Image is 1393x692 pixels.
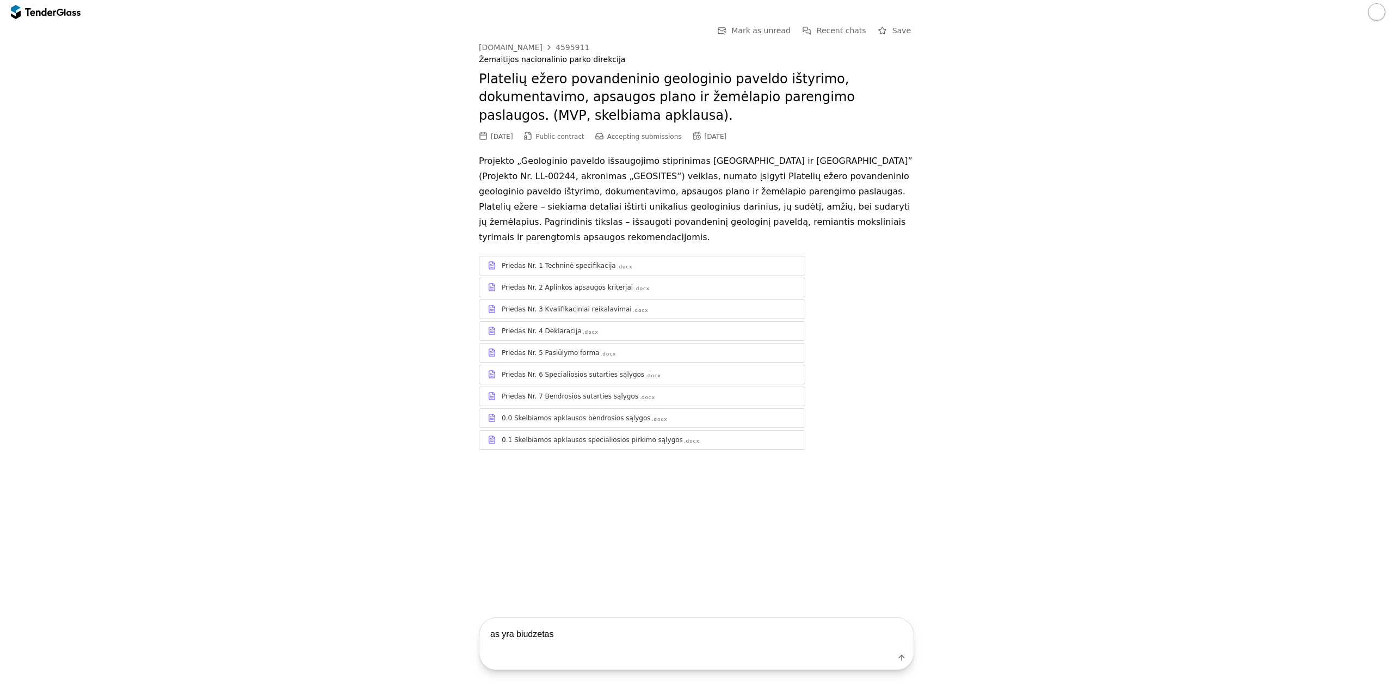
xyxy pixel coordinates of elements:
div: .docx [634,285,650,292]
h2: Platelių ežero povandeninio geologinio paveldo ištyrimo, dokumentavimo, apsaugos plano ir žemėlap... [479,70,914,125]
div: .docx [639,394,655,401]
div: Priedas Nr. 7 Bendrosios sutarties sąlygos [502,392,638,401]
div: Žemaitijos nacionalinio parko direkcija [479,55,914,64]
a: Priedas Nr. 7 Bendrosios sutarties sąlygos.docx [479,387,805,406]
div: 0.1 Skelbiamos apklausos specialiosios pirkimo sąlygos [502,436,683,444]
div: .docx [617,264,633,271]
div: Priedas Nr. 2 Aplinkos apsaugos kriterjai [502,283,633,292]
span: Recent chats [817,26,866,35]
a: 0.0 Skelbiamos apklausos bendrosios sąlygos.docx [479,408,805,428]
div: Priedas Nr. 3 Kvalifikaciniai reikalavimai [502,305,632,314]
a: Priedas Nr. 6 Specialiosios sutarties sąlygos.docx [479,365,805,384]
button: Recent chats [799,24,870,38]
div: .docx [645,372,661,379]
div: Priedas Nr. 1 Techninė specifikacija [502,261,616,270]
a: Priedas Nr. 3 Kvalifikaciniai reikalavimai.docx [479,299,805,319]
div: Priedas Nr. 6 Specialiosios sutarties sąlygos [502,370,644,379]
span: Public contract [536,133,584,140]
a: Priedas Nr. 1 Techninė specifikacija.docx [479,256,805,275]
div: .docx [652,416,668,423]
a: 0.1 Skelbiamos apklausos specialiosios pirkimo sąlygos.docx [479,430,805,450]
p: Projekto „Geologinio paveldo išsaugojimo stiprinimas [GEOGRAPHIC_DATA] ir [GEOGRAPHIC_DATA]” (Pro... [479,154,914,245]
div: [DATE] [491,133,513,140]
div: [DATE] [705,133,727,140]
button: Mark as unread [714,24,794,38]
span: Accepting submissions [607,133,682,140]
div: Priedas Nr. 5 Pasiūlymo forma [502,348,599,357]
a: Priedas Nr. 4 Deklaracija.docx [479,321,805,341]
a: [DOMAIN_NAME]4595911 [479,43,589,52]
div: [DOMAIN_NAME] [479,44,543,51]
div: .docx [684,438,700,445]
div: .docx [583,329,599,336]
a: Priedas Nr. 5 Pasiūlymo forma.docx [479,343,805,363]
div: .docx [600,351,616,358]
button: Save [875,24,914,38]
div: .docx [633,307,649,314]
div: 0.0 Skelbiamos apklausos bendrosios sąlygos [502,414,651,422]
div: 4595911 [556,44,589,51]
a: Priedas Nr. 2 Aplinkos apsaugos kriterjai.docx [479,278,805,297]
span: Save [892,26,911,35]
textarea: as yra biudzetas [479,618,914,650]
div: Priedas Nr. 4 Deklaracija [502,327,582,335]
span: Mark as unread [731,26,791,35]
